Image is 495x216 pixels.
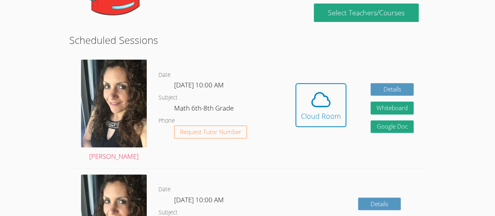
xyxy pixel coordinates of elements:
a: Select Teachers/Courses [314,4,418,22]
div: Cloud Room [301,111,341,122]
a: Details [358,198,401,211]
a: Details [371,83,414,96]
dd: Math 6th-8th Grade [174,103,235,116]
dt: Date [158,185,171,194]
span: [DATE] 10:00 AM [174,80,224,89]
dt: Date [158,70,171,80]
a: Google Doc [371,120,414,133]
dt: Subject [158,93,178,103]
img: avatar.png [81,60,147,147]
span: Request Tutor Number [180,129,241,135]
dt: Phone [158,116,175,126]
h2: Scheduled Sessions [69,33,426,47]
span: [DATE] 10:00 AM [174,195,224,204]
button: Whiteboard [371,102,414,114]
a: [PERSON_NAME] [81,60,147,162]
button: Cloud Room [295,83,346,127]
button: Request Tutor Number [174,125,247,138]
